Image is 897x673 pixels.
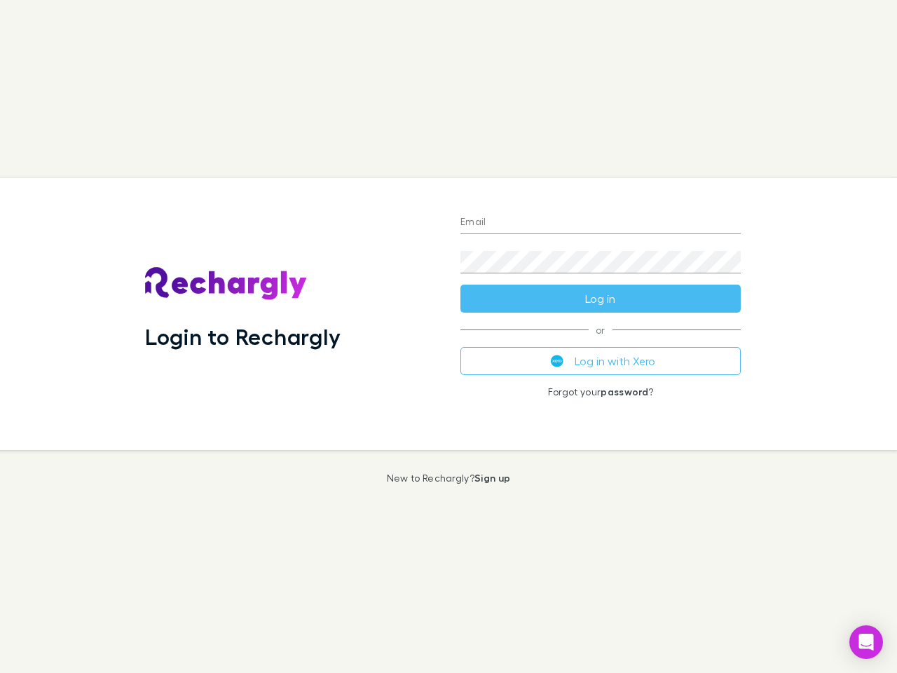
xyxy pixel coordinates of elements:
div: Open Intercom Messenger [849,625,883,659]
img: Xero's logo [551,355,563,367]
span: or [460,329,741,330]
a: Sign up [474,472,510,484]
button: Log in with Xero [460,347,741,375]
p: New to Rechargly? [387,473,511,484]
a: password [601,386,648,397]
img: Rechargly's Logo [145,267,308,301]
h1: Login to Rechargly [145,323,341,350]
button: Log in [460,285,741,313]
p: Forgot your ? [460,386,741,397]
